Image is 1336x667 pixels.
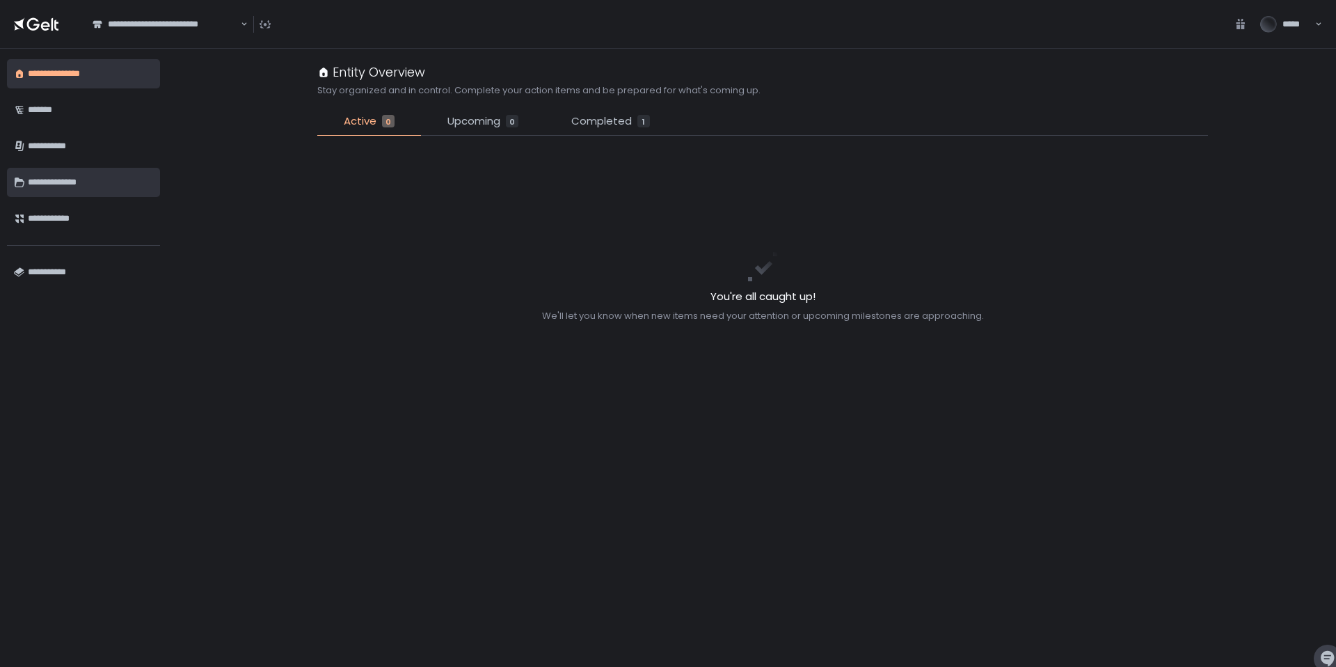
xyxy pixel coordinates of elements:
span: Active [344,113,376,130]
span: Completed [571,113,632,130]
div: 1 [637,115,650,127]
div: We'll let you know when new items need your attention or upcoming milestones are approaching. [542,310,984,322]
div: Search for option [83,10,248,39]
h2: You're all caught up! [542,289,984,305]
div: 0 [382,115,395,127]
div: Entity Overview [317,63,425,81]
h2: Stay organized and in control. Complete your action items and be prepared for what's coming up. [317,84,761,97]
span: Upcoming [447,113,500,130]
div: 0 [506,115,518,127]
